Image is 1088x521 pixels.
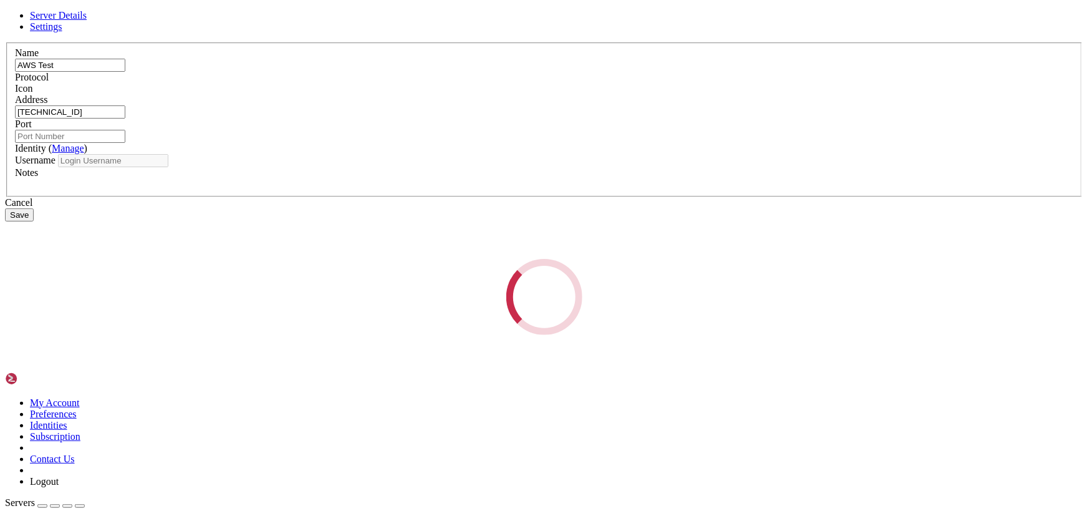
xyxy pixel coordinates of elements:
label: Protocol [15,72,49,82]
div: Cancel [5,197,1083,208]
x-row: Connecting [TECHNICAL_ID]... [5,5,926,16]
img: Shellngn [5,372,77,385]
a: Subscription [30,431,80,442]
label: Name [15,47,39,58]
a: Servers [5,497,85,508]
span: ( ) [49,143,87,153]
a: Identities [30,420,67,431]
label: Port [15,119,32,129]
div: (0, 1) [5,16,10,26]
input: Login Username [58,154,168,167]
button: Save [5,208,34,222]
label: Identity [15,143,87,153]
a: Preferences [30,409,77,419]
label: Username [15,155,55,165]
label: Address [15,94,47,105]
a: Server Details [30,10,87,21]
span: Servers [5,497,35,508]
input: Port Number [15,130,125,143]
a: My Account [30,397,80,408]
a: Logout [30,476,59,487]
label: Notes [15,167,38,178]
input: Host Name or IP [15,105,125,119]
input: Server Name [15,59,125,72]
a: Settings [30,21,62,32]
a: Contact Us [30,454,75,464]
a: Manage [52,143,84,153]
label: Icon [15,83,32,94]
div: Loading... [494,247,594,346]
